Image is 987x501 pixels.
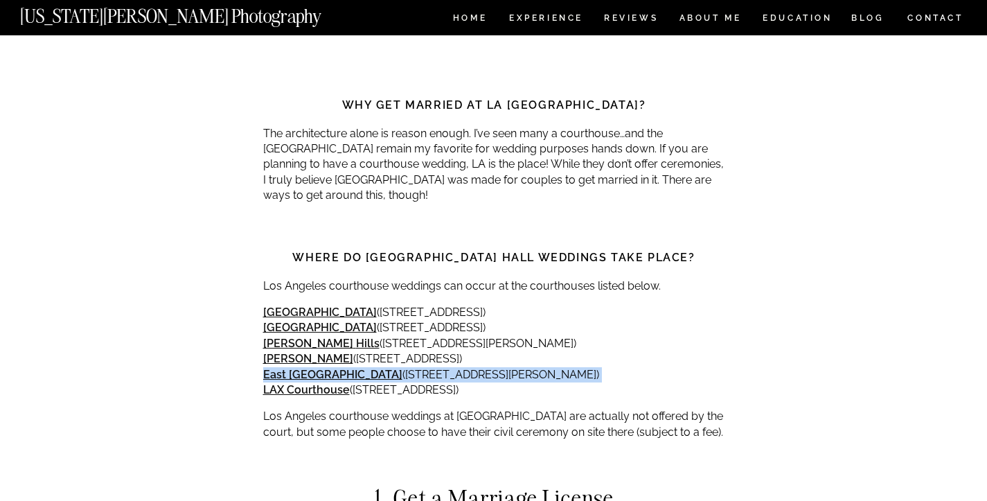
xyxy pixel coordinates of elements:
a: [PERSON_NAME] Hills [263,337,380,350]
a: CONTACT [907,10,964,26]
a: EDUCATION [761,14,834,26]
a: East [GEOGRAPHIC_DATA] [263,368,402,381]
a: [GEOGRAPHIC_DATA] [263,306,377,319]
p: The architecture alone is reason enough. I’ve seen many a courthouse…and the [GEOGRAPHIC_DATA] re... [263,126,725,204]
p: Los Angeles courthouse weddings can occur at the courthouses listed below. [263,279,725,294]
a: [GEOGRAPHIC_DATA] [263,321,377,334]
strong: Hills [356,337,380,350]
strong: Why get married at LA [GEOGRAPHIC_DATA]? [342,98,646,112]
a: HOME [450,14,490,26]
a: [PERSON_NAME] [263,352,353,365]
a: [US_STATE][PERSON_NAME] Photography [20,7,368,19]
a: REVIEWS [604,14,656,26]
a: BLOG [851,14,884,26]
strong: [PERSON_NAME] [263,337,353,350]
a: ABOUT ME [679,14,742,26]
a: LAX Courthouse [263,383,350,396]
strong: Where do [GEOGRAPHIC_DATA] hall weddings take place? [292,251,695,264]
a: Experience [509,14,582,26]
p: ([STREET_ADDRESS]) ([STREET_ADDRESS]) ([STREET_ADDRESS][PERSON_NAME]) ([STREET_ADDRESS]) ([STREET... [263,305,725,398]
p: Los Angeles courthouse weddings at [GEOGRAPHIC_DATA] are actually not offered by the court, but s... [263,409,725,440]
